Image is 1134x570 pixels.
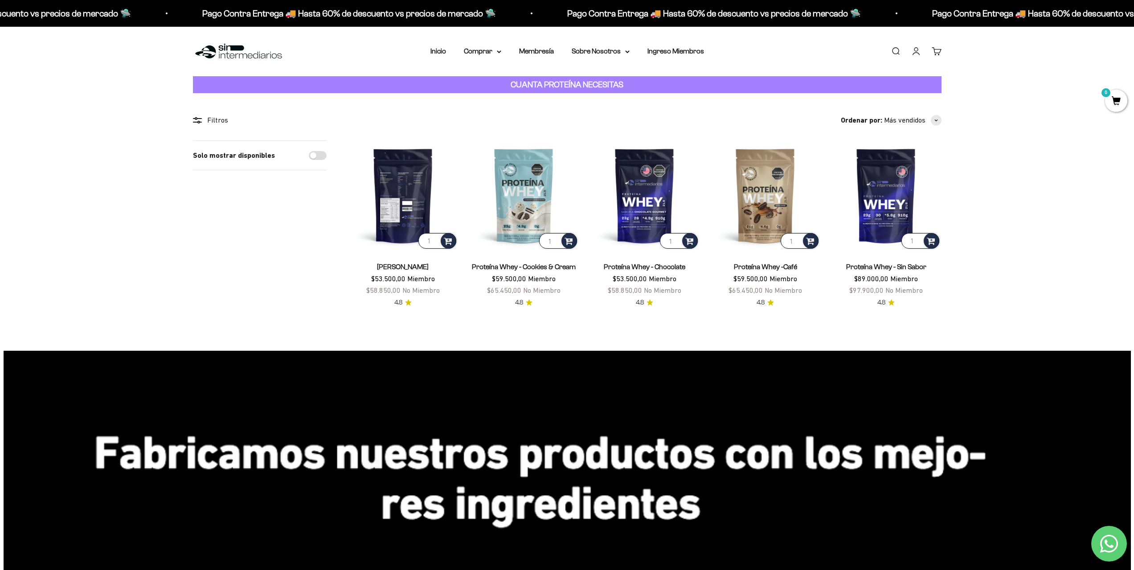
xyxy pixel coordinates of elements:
[757,298,774,308] a: 4.84.8 de 5.0 estrellas
[884,115,925,126] span: Más vendidos
[846,263,926,271] a: Proteína Whey - Sin Sabor
[841,115,882,126] span: Ordenar por:
[366,286,401,294] span: $58.850,00
[515,298,532,308] a: 4.84.8 de 5.0 estrellas
[430,47,446,55] a: Inicio
[636,298,653,308] a: 4.84.8 de 5.0 estrellas
[407,275,435,283] span: Miembro
[492,275,526,283] span: $59.500,00
[757,298,765,308] span: 4.8
[472,263,576,271] a: Proteína Whey - Cookies & Cream
[885,286,923,294] span: No Miembro
[734,263,797,271] a: Proteína Whey -Café
[854,275,888,283] span: $89.000,00
[572,45,630,57] summary: Sobre Nosotros
[636,298,644,308] span: 4.8
[765,286,802,294] span: No Miembro
[394,298,402,308] span: 4.8
[849,286,884,294] span: $97.900,00
[202,6,496,21] p: Pago Contra Entrega 🚚 Hasta 60% de descuento vs precios de mercado 🛸
[1101,87,1111,98] mark: 0
[511,80,623,89] strong: CUANTA PROTEÍNA NECESITAS
[613,275,647,283] span: $53.500,00
[1105,97,1127,107] a: 0
[877,298,895,308] a: 4.84.8 de 5.0 estrellas
[487,286,521,294] span: $65.450,00
[647,47,704,55] a: Ingreso Miembros
[884,115,942,126] button: Más vendidos
[729,286,763,294] span: $65.450,00
[770,275,797,283] span: Miembro
[519,47,554,55] a: Membresía
[377,263,429,271] a: [PERSON_NAME]
[649,275,676,283] span: Miembro
[608,286,642,294] span: $58.850,00
[193,150,275,161] label: Solo mostrar disponibles
[523,286,561,294] span: No Miembro
[528,275,556,283] span: Miembro
[890,275,918,283] span: Miembro
[464,45,501,57] summary: Comprar
[371,275,405,283] span: $53.500,00
[515,298,523,308] span: 4.8
[567,6,861,21] p: Pago Contra Entrega 🚚 Hasta 60% de descuento vs precios de mercado 🛸
[402,286,440,294] span: No Miembro
[604,263,685,271] a: Proteína Whey - Chocolate
[348,140,458,250] img: Proteína Whey - Vainilla
[394,298,412,308] a: 4.84.8 de 5.0 estrellas
[733,275,768,283] span: $59.500,00
[877,298,885,308] span: 4.8
[193,115,327,126] div: Filtros
[644,286,681,294] span: No Miembro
